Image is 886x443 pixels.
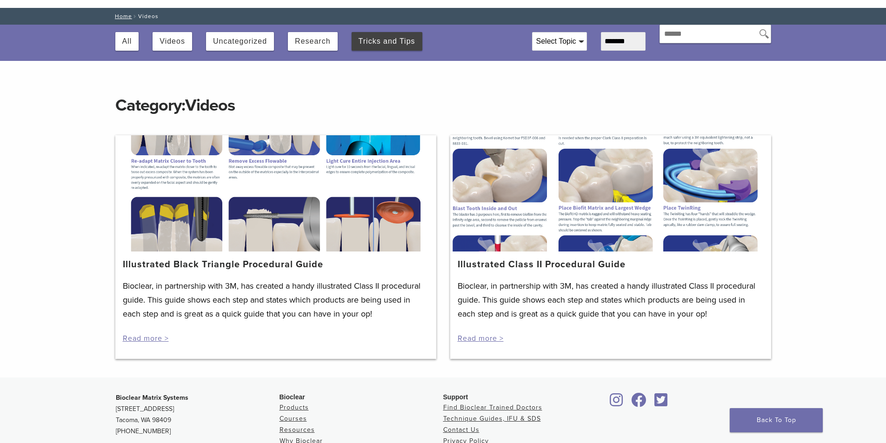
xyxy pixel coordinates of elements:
p: Bioclear, in partnership with 3M, has created a handy illustrated Class II procedural guide. This... [458,279,764,321]
div: Select Topic [533,33,586,50]
a: Bioclear [652,398,671,408]
p: Bioclear, in partnership with 3M, has created a handy illustrated Class II procedural guide. This... [123,279,429,321]
a: Back To Top [730,408,823,432]
a: Bioclear [607,398,626,408]
a: Illustrated Class II Procedural Guide [458,259,626,270]
button: Tricks and Tips [359,32,415,51]
span: / [132,14,138,19]
button: Uncategorized [213,32,267,51]
span: Videos [185,95,235,115]
p: [STREET_ADDRESS] Tacoma, WA 98409 [PHONE_NUMBER] [116,392,280,437]
strong: Bioclear Matrix Systems [116,394,188,402]
button: Research [295,32,330,51]
button: All [122,32,132,51]
a: Read more > [123,334,169,343]
a: Illustrated Black Triangle Procedural Guide [123,259,323,270]
h1: Category: [115,76,771,117]
a: Bioclear [628,398,650,408]
a: Contact Us [443,426,480,434]
a: Read more > [458,334,504,343]
a: Courses [280,415,307,423]
span: Bioclear [280,393,305,401]
a: Technique Guides, IFU & SDS [443,415,541,423]
nav: Videos [108,8,778,25]
a: Home [112,13,132,20]
button: Videos [160,32,185,51]
span: Support [443,393,468,401]
a: Resources [280,426,315,434]
a: Find Bioclear Trained Doctors [443,403,542,411]
a: Products [280,403,309,411]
